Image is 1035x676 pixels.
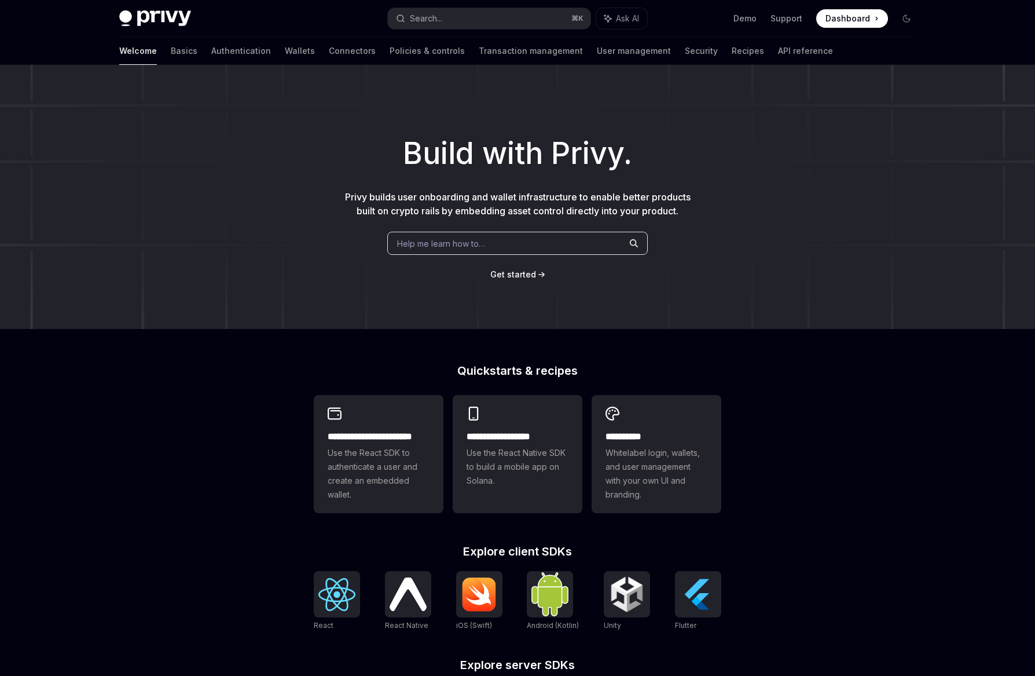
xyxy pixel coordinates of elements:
[119,10,191,27] img: dark logo
[461,577,498,612] img: iOS (Swift)
[318,578,355,611] img: React
[490,269,536,280] a: Get started
[479,37,583,65] a: Transaction management
[527,571,579,631] a: Android (Kotlin)Android (Kotlin)
[616,13,639,24] span: Ask AI
[314,546,721,557] h2: Explore client SDKs
[285,37,315,65] a: Wallets
[778,37,833,65] a: API reference
[897,9,916,28] button: Toggle dark mode
[314,571,360,631] a: ReactReact
[385,571,431,631] a: React NativeReact Native
[770,13,802,24] a: Support
[675,621,696,630] span: Flutter
[467,446,568,488] span: Use the React Native SDK to build a mobile app on Solana.
[527,621,579,630] span: Android (Kotlin)
[314,659,721,671] h2: Explore server SDKs
[571,14,583,23] span: ⌘ K
[345,191,691,217] span: Privy builds user onboarding and wallet infrastructure to enable better products built on crypto ...
[596,8,647,29] button: Ask AI
[19,131,1016,176] h1: Build with Privy.
[825,13,870,24] span: Dashboard
[388,8,590,29] button: Search...⌘K
[390,578,427,611] img: React Native
[592,395,721,513] a: **** *****Whitelabel login, wallets, and user management with your own UI and branding.
[211,37,271,65] a: Authentication
[605,446,707,502] span: Whitelabel login, wallets, and user management with your own UI and branding.
[608,576,645,613] img: Unity
[171,37,197,65] a: Basics
[604,621,621,630] span: Unity
[685,37,718,65] a: Security
[397,237,485,250] span: Help me learn how to…
[680,576,717,613] img: Flutter
[456,571,502,631] a: iOS (Swift)iOS (Swift)
[490,269,536,279] span: Get started
[604,571,650,631] a: UnityUnity
[119,37,157,65] a: Welcome
[732,37,764,65] a: Recipes
[385,621,428,630] span: React Native
[816,9,888,28] a: Dashboard
[328,446,430,502] span: Use the React SDK to authenticate a user and create an embedded wallet.
[329,37,376,65] a: Connectors
[453,395,582,513] a: **** **** **** ***Use the React Native SDK to build a mobile app on Solana.
[390,37,465,65] a: Policies & controls
[410,12,442,25] div: Search...
[675,571,721,631] a: FlutterFlutter
[597,37,671,65] a: User management
[314,365,721,377] h2: Quickstarts & recipes
[456,621,492,630] span: iOS (Swift)
[314,621,333,630] span: React
[531,572,568,616] img: Android (Kotlin)
[733,13,757,24] a: Demo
